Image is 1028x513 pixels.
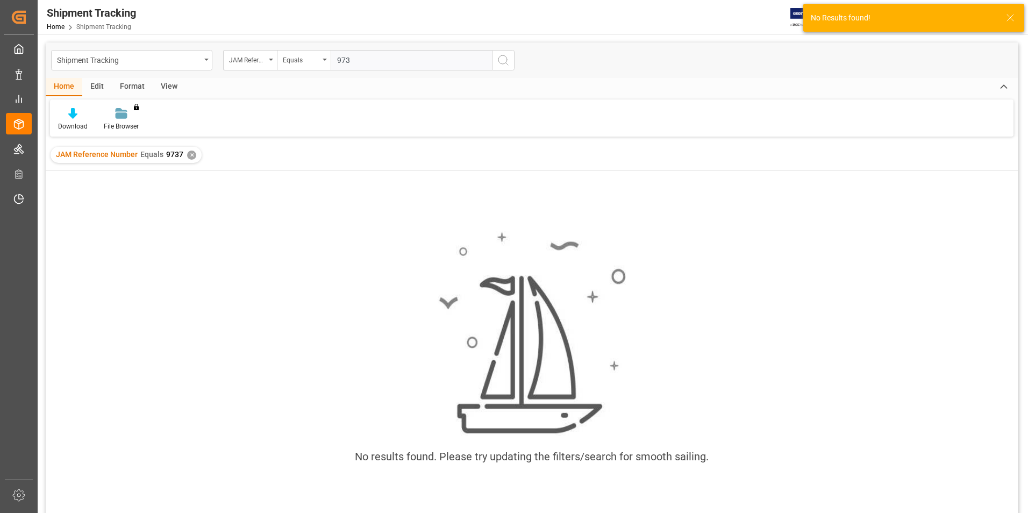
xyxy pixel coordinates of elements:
span: Equals [140,150,163,159]
div: Format [112,78,153,96]
div: No Results found! [811,12,996,24]
div: Download [58,122,88,131]
button: open menu [223,50,277,70]
img: smooth_sailing.jpeg [438,231,626,436]
button: open menu [277,50,331,70]
div: Shipment Tracking [47,5,136,21]
div: Home [46,78,82,96]
div: View [153,78,185,96]
button: open menu [51,50,212,70]
div: JAM Reference Number [229,53,266,65]
input: Type to search [331,50,492,70]
a: Home [47,23,65,31]
span: 9737 [166,150,183,159]
div: Equals [283,53,319,65]
span: JAM Reference Number [56,150,138,159]
img: Exertis%20JAM%20-%20Email%20Logo.jpg_1722504956.jpg [790,8,827,27]
div: ✕ [187,151,196,160]
button: search button [492,50,515,70]
div: No results found. Please try updating the filters/search for smooth sailing. [355,448,709,465]
div: Edit [82,78,112,96]
div: Shipment Tracking [57,53,201,66]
